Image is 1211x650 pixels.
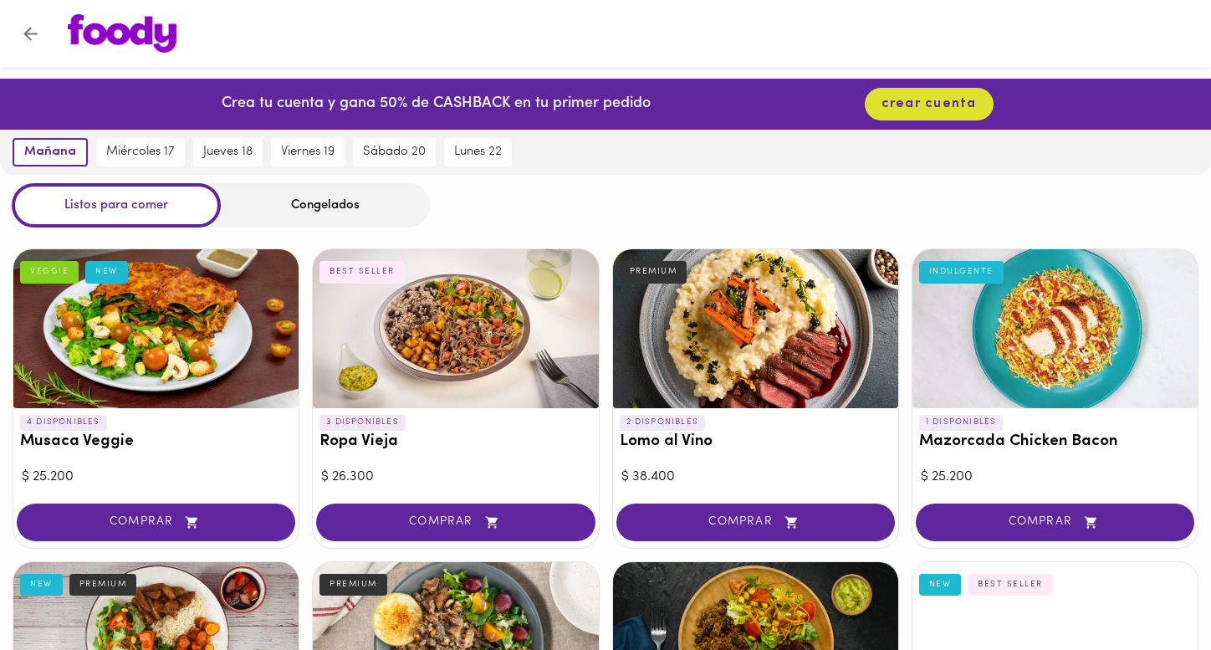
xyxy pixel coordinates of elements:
[916,504,1194,541] button: COMPRAR
[621,468,890,487] div: $ 38.400
[313,249,598,408] div: Ropa Vieja
[13,249,299,408] div: Musaca Veggie
[337,515,574,530] span: COMPRAR
[613,249,898,408] div: Lomo al Vino
[881,96,977,112] span: crear cuenta
[222,94,651,115] p: Crea tu cuenta y gana 50% de CASHBACK en tu primer pedido
[319,433,591,451] h3: Ropa Vieja
[316,504,595,541] button: COMPRAR
[620,433,892,451] h3: Lomo al Vino
[68,14,176,53] img: logo.png
[69,574,137,596] div: PREMIUM
[620,415,706,430] p: 2 DISPONIBLES
[321,468,590,487] div: $ 26.300
[319,261,405,283] div: BEST SELLER
[20,574,63,596] div: NEW
[221,183,430,228] div: Congelados
[919,261,1004,283] div: INDULGENTE
[1114,553,1194,633] iframe: Messagebird Livechat Widget
[353,138,436,166] button: sábado 20
[193,138,263,166] button: jueves 18
[106,145,175,160] span: miércoles 17
[24,145,76,160] span: mañana
[20,261,79,283] div: VEGGIE
[919,433,1191,451] h3: Mazorcada Chicken Bacon
[319,574,387,596] div: PREMIUM
[620,261,687,283] div: PREMIUM
[281,145,335,160] span: viernes 19
[20,433,292,451] h3: Musaca Veggie
[968,574,1053,596] div: BEST SELLER
[454,145,502,160] span: lunes 22
[271,138,345,166] button: viernes 19
[20,415,107,430] p: 4 DISPONIBLES
[17,504,295,541] button: COMPRAR
[912,249,1198,408] div: Mazorcada Chicken Bacon
[363,145,426,160] span: sábado 20
[203,145,253,160] span: jueves 18
[616,504,895,541] button: COMPRAR
[919,574,962,596] div: NEW
[637,515,874,530] span: COMPRAR
[937,515,1173,530] span: COMPRAR
[319,415,406,430] p: 3 DISPONIBLES
[10,13,51,54] button: Volver
[865,88,994,120] button: crear cuenta
[13,138,88,166] button: mañana
[96,138,185,166] button: miércoles 17
[919,415,1004,430] p: 1 DISPONIBLES
[85,261,128,283] div: NEW
[38,515,274,530] span: COMPRAR
[22,468,290,487] div: $ 25.200
[12,183,221,228] div: Listos para comer
[921,468,1189,487] div: $ 25.200
[444,138,512,166] button: lunes 22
